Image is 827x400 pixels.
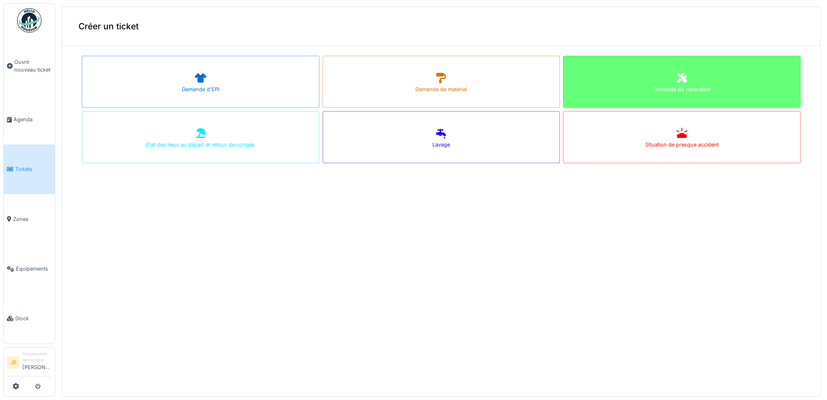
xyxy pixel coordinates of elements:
[4,94,55,144] a: Agenda
[22,351,52,374] li: [PERSON_NAME]
[415,85,467,93] div: Demande de materiel
[146,141,255,149] div: Etat des lieux au départ et retour de congés
[15,165,52,173] span: Tickets
[4,144,55,194] a: Tickets
[4,244,55,293] a: Équipements
[22,351,52,363] div: Responsable demandeur
[4,37,55,94] a: Ouvrir nouveau ticket
[13,215,52,223] span: Zones
[182,85,219,93] div: Demande d'EPI
[7,356,19,369] li: JB
[4,194,55,244] a: Zones
[7,351,52,376] a: JB Responsable demandeur[PERSON_NAME]
[645,141,719,149] div: Situation de presque accident
[16,265,52,273] span: Équipements
[14,58,52,74] span: Ouvrir nouveau ticket
[15,315,52,322] span: Stock
[4,294,55,343] a: Stock
[17,8,41,33] img: Badge_color-CXgf-gQk.svg
[653,85,711,93] div: Demande de réparation
[13,116,52,123] span: Agenda
[62,7,820,46] div: Créer un ticket
[432,141,450,149] div: Lavage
